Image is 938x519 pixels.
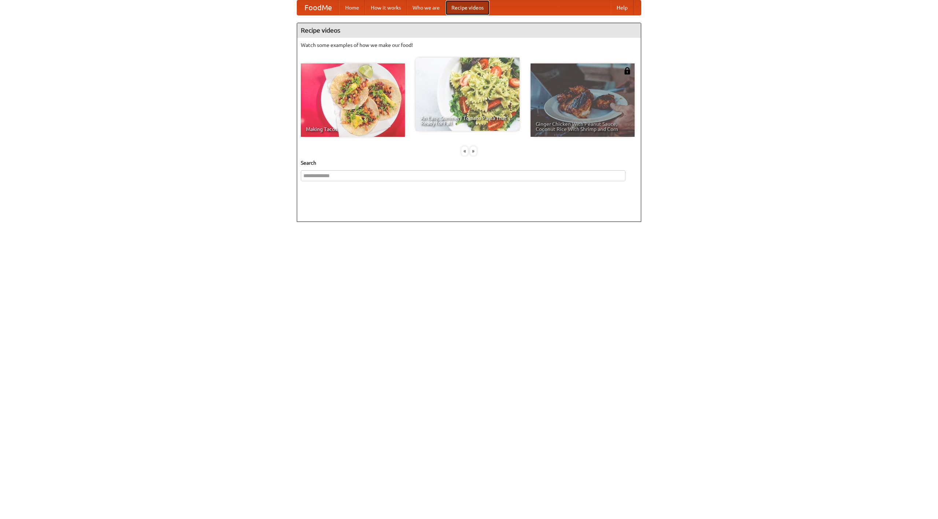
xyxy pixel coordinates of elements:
a: Making Tacos [301,63,405,137]
span: Making Tacos [306,127,400,132]
a: Help [611,0,634,15]
a: Recipe videos [446,0,490,15]
div: « [461,146,468,156]
div: » [470,146,477,156]
img: 483408.png [624,67,631,74]
span: An Easy, Summery Tomato Pasta That's Ready for Fall [421,116,514,126]
a: Home [339,0,365,15]
a: An Easy, Summery Tomato Pasta That's Ready for Fall [416,58,520,131]
a: Who we are [407,0,446,15]
a: How it works [365,0,407,15]
a: FoodMe [297,0,339,15]
p: Watch some examples of how we make our food! [301,41,637,49]
h5: Search [301,159,637,167]
h4: Recipe videos [297,23,641,38]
